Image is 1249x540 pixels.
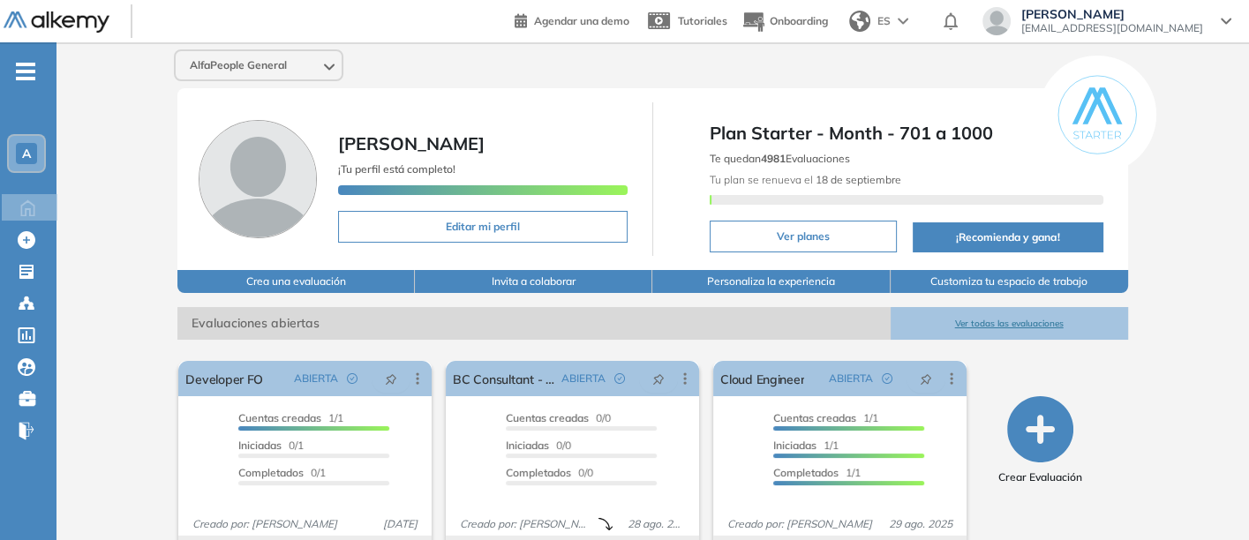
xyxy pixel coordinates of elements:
a: Cloud Engineer [720,361,804,396]
span: pushpin [385,371,397,386]
img: arrow [898,18,908,25]
span: pushpin [652,371,665,386]
span: check-circle [882,373,892,384]
span: Iniciadas [238,439,282,452]
span: ABIERTA [561,371,606,386]
span: 1/1 [773,439,839,452]
span: Cuentas creadas [238,411,321,424]
span: Iniciadas [506,439,549,452]
img: world [849,11,870,32]
span: AlfaPeople General [190,58,287,72]
button: Crear Evaluación [998,396,1082,485]
span: pushpin [920,371,932,386]
span: A [22,146,31,161]
button: Crea una evaluación [177,270,415,293]
span: 1/1 [773,466,861,479]
span: 28 ago. 2025 [621,516,692,532]
span: 0/0 [506,411,611,424]
span: 0/0 [506,466,593,479]
span: Evaluaciones abiertas [177,307,890,340]
span: 0/1 [238,466,326,479]
button: ¡Recomienda y gana! [913,222,1103,252]
button: Editar mi perfil [338,211,628,243]
span: Creado por: [PERSON_NAME] [720,516,879,532]
span: check-circle [614,373,625,384]
b: 4981 [761,152,786,165]
span: check-circle [347,373,357,384]
span: ¡Tu perfil está completo! [338,162,455,176]
span: [PERSON_NAME] [1021,7,1203,21]
span: Tu plan se renueva el [710,173,901,186]
span: Completados [506,466,571,479]
img: Logo [4,11,109,34]
button: Invita a colaborar [415,270,652,293]
span: Cuentas creadas [506,411,589,424]
a: Developer FO [185,361,263,396]
span: Completados [773,466,839,479]
button: Ver planes [710,221,897,252]
span: ES [877,13,891,29]
span: Creado por: [PERSON_NAME] [453,516,598,532]
span: Completados [238,466,304,479]
span: Iniciadas [773,439,816,452]
span: Cuentas creadas [773,411,856,424]
span: Te quedan Evaluaciones [710,152,850,165]
b: 18 de septiembre [813,173,901,186]
a: BC Consultant - [GEOGRAPHIC_DATA] [453,361,554,396]
span: Plan Starter - Month - 701 a 1000 [710,120,1103,146]
a: Agendar una demo [515,9,629,30]
span: [DATE] [376,516,425,532]
span: [EMAIL_ADDRESS][DOMAIN_NAME] [1021,21,1203,35]
button: pushpin [907,364,945,393]
span: Creado por: [PERSON_NAME] [185,516,344,532]
button: Customiza tu espacio de trabajo [891,270,1128,293]
button: Personaliza la experiencia [652,270,890,293]
span: ABIERTA [294,371,338,386]
span: Onboarding [770,14,828,27]
button: Onboarding [741,3,828,41]
span: [PERSON_NAME] [338,132,485,154]
i: - [16,70,35,73]
button: pushpin [372,364,410,393]
button: Ver todas las evaluaciones [891,307,1128,340]
span: Crear Evaluación [998,469,1082,485]
span: Tutoriales [678,14,727,27]
span: ABIERTA [829,371,873,386]
span: 29 ago. 2025 [882,516,959,532]
span: 0/1 [238,439,304,452]
span: 0/0 [506,439,571,452]
span: Agendar una demo [534,14,629,27]
span: 1/1 [773,411,878,424]
span: 1/1 [238,411,343,424]
button: pushpin [639,364,678,393]
img: Foto de perfil [199,120,317,238]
